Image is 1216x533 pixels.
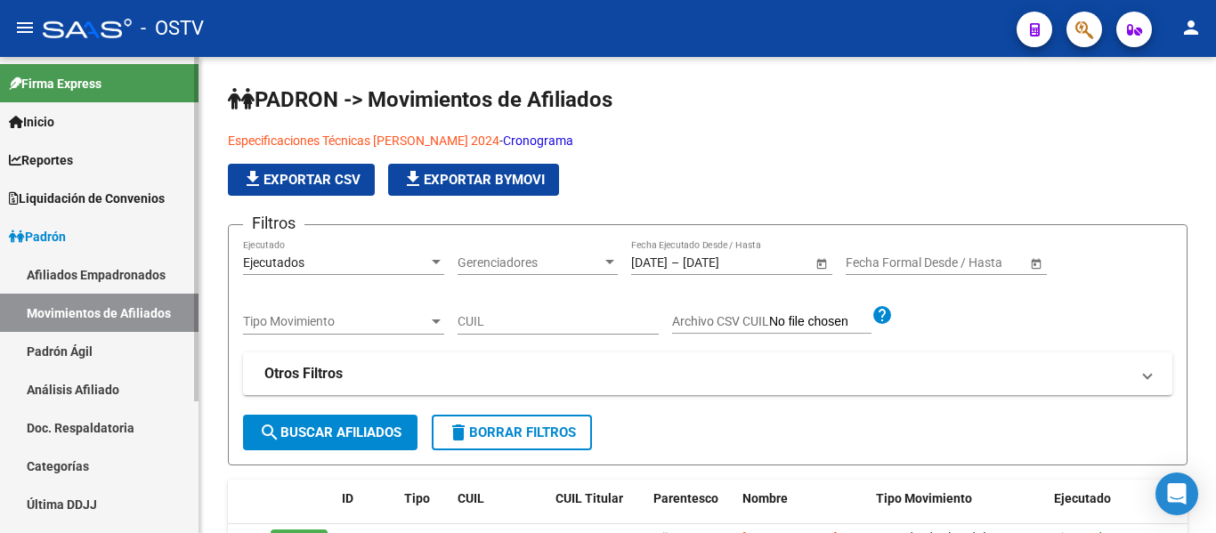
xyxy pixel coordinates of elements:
button: Open calendar [812,254,831,272]
span: Nombre [742,491,788,505]
span: Buscar Afiliados [259,424,401,440]
input: Fecha fin [926,255,1013,271]
span: Archivo CSV CUIL [672,314,769,328]
input: Fecha inicio [846,255,911,271]
span: Parentesco [653,491,718,505]
button: Buscar Afiliados [243,415,417,450]
mat-icon: file_download [402,168,424,190]
a: Cronograma [503,133,573,148]
h3: Filtros [243,211,304,236]
mat-icon: delete [448,422,469,443]
span: Gerenciadores [458,255,602,271]
span: Padrón [9,227,66,246]
button: Borrar Filtros [432,415,592,450]
mat-icon: menu [14,17,36,38]
mat-icon: person [1180,17,1202,38]
span: Firma Express [9,74,101,93]
span: - OSTV [141,9,204,48]
strong: Otros Filtros [264,364,343,384]
span: Reportes [9,150,73,170]
span: Liquidación de Convenios [9,189,165,208]
button: Exportar CSV [228,164,375,196]
span: Ejecutado [1054,491,1111,505]
input: Archivo CSV CUIL [769,314,871,330]
span: Tipo Movimiento [243,314,428,329]
span: CUIL [458,491,484,505]
span: Exportar CSV [242,172,361,188]
button: Exportar Bymovi [388,164,559,196]
span: Tipo [404,491,430,505]
mat-icon: file_download [242,168,263,190]
mat-icon: help [871,304,893,326]
span: Ejecutados [243,255,304,270]
span: – [671,255,679,271]
span: CUIL Titular [555,491,623,505]
span: Exportar Bymovi [402,172,545,188]
span: Tipo Movimiento [876,491,972,505]
span: Borrar Filtros [448,424,576,440]
mat-icon: search [259,422,280,443]
input: Fecha fin [683,255,770,271]
p: - [228,131,918,150]
input: Fecha inicio [631,255,668,271]
span: ID [342,491,353,505]
a: Especificaciones Técnicas [PERSON_NAME] 2024 [228,133,499,148]
mat-expansion-panel-header: Otros Filtros [243,352,1172,395]
div: Open Intercom Messenger [1155,472,1198,515]
span: Inicio [9,112,54,132]
span: PADRON -> Movimientos de Afiliados [228,87,612,112]
button: Open calendar [1026,254,1045,272]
